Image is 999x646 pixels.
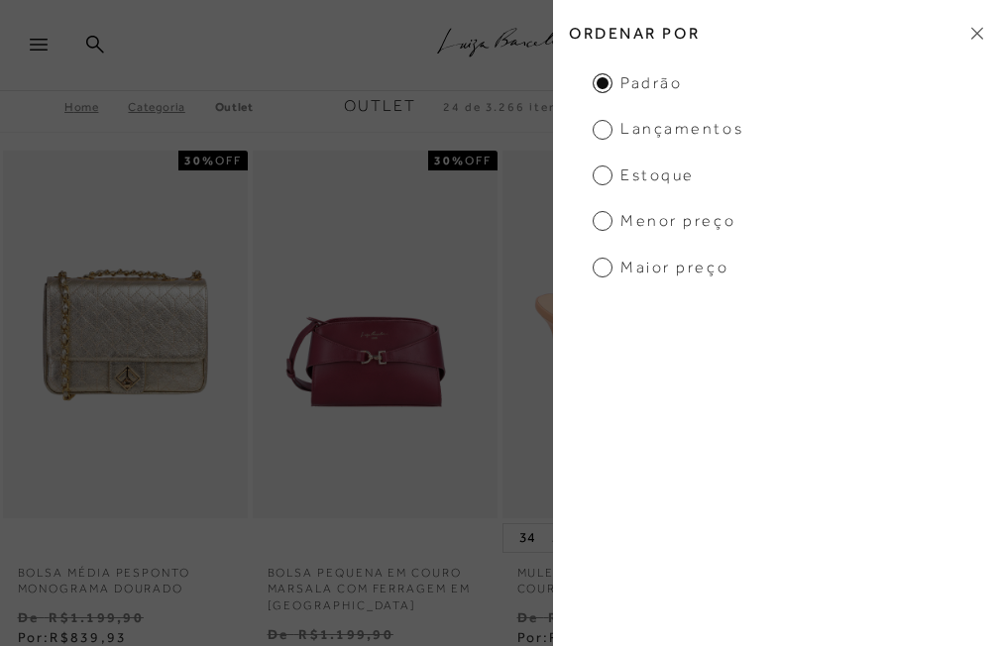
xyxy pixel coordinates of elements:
[502,553,747,598] a: MULE DE SALTO ALTO EM COURO BEGE COM LAÇOS
[443,100,566,114] span: 24 de 3.266 itens
[3,553,248,598] a: Bolsa média pesponto monograma dourado
[513,524,541,552] button: 34
[5,154,246,515] a: Bolsa média pesponto monograma dourado Bolsa média pesponto monograma dourado
[548,609,626,625] small: R$599,90
[517,609,538,625] small: De
[504,154,745,515] img: MULE DE SALTO ALTO EM COURO BEGE COM LAÇOS
[5,154,246,515] img: Bolsa média pesponto monograma dourado
[434,154,465,167] strong: 30%
[593,72,682,94] span: Padrão
[215,154,242,167] span: OFF
[593,210,735,232] span: Menor preço
[184,154,215,167] strong: 30%
[49,609,143,625] small: R$1.199,90
[215,100,254,114] a: Outlet
[504,154,745,515] a: MULE DE SALTO ALTO EM COURO BEGE COM LAÇOS MULE DE SALTO ALTO EM COURO BEGE COM LAÇOS
[50,629,127,645] span: R$839,93
[128,100,214,114] a: Categoria
[255,154,496,515] img: BOLSA PEQUENA EM COURO MARSALA COM FERRAGEM EM GANCHO
[298,626,392,642] small: R$1.199,90
[593,257,728,278] span: Maior preço
[64,100,128,114] a: Home
[593,164,695,186] span: Estoque
[18,609,39,625] small: De
[268,626,288,642] small: De
[553,10,999,56] h2: Ordenar por
[593,118,743,140] span: Lançamentos
[344,97,416,115] span: Outlet
[465,154,492,167] span: OFF
[517,629,627,645] span: Por:
[546,524,574,552] button: 35
[255,154,496,515] a: BOLSA PEQUENA EM COURO MARSALA COM FERRAGEM EM GANCHO BOLSA PEQUENA EM COURO MARSALA COM FERRAGEM...
[549,629,626,645] span: R$299,95
[253,553,498,614] a: BOLSA PEQUENA EM COURO MARSALA COM FERRAGEM EM [GEOGRAPHIC_DATA]
[18,629,128,645] span: Por:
